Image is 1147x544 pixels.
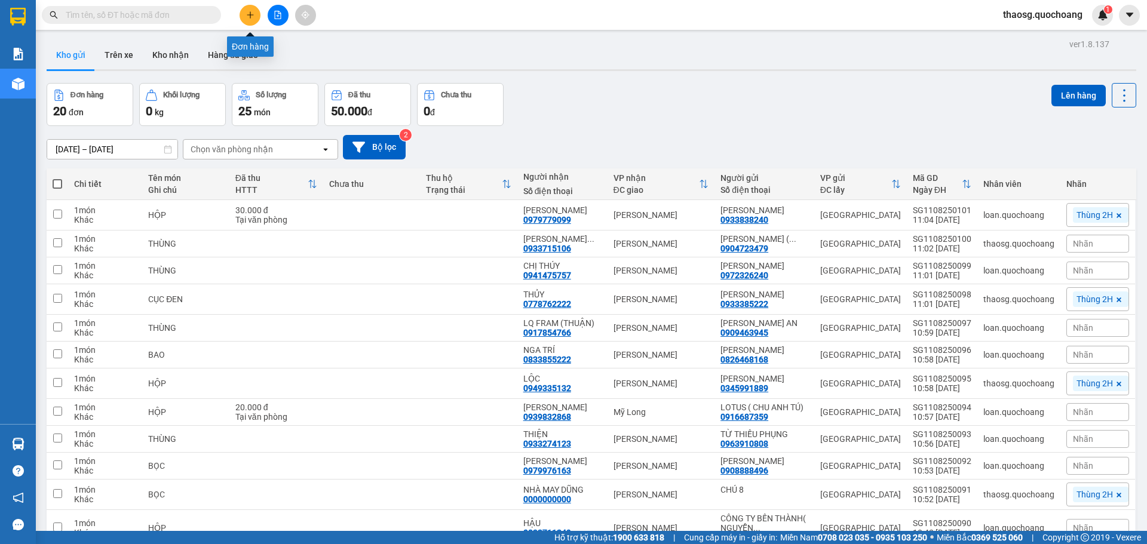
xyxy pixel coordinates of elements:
div: loan.quochoang [983,323,1054,333]
div: [GEOGRAPHIC_DATA] [820,461,901,471]
div: Người gửi [720,173,808,183]
th: Toggle SortBy [907,168,977,200]
div: LỘC [523,374,602,383]
div: loan.quochoang [983,407,1054,417]
div: Khác [74,299,136,309]
span: ... [753,523,760,533]
div: 1 món [74,429,136,439]
button: Bộ lọc [343,135,406,159]
div: 0826468168 [720,355,768,364]
span: đ [367,107,372,117]
div: [GEOGRAPHIC_DATA] [820,434,901,444]
div: Chi tiết [74,179,136,189]
div: BÙI THỊ THU THỦY [720,456,808,466]
button: Trên xe [95,41,143,69]
span: Miền Nam [780,531,927,544]
div: HỘP [148,407,223,417]
div: [PERSON_NAME] [614,461,709,471]
div: Người nhận [523,172,602,182]
div: Khác [74,528,136,537]
span: Nhãn [1073,461,1093,471]
div: SG1108250095 [913,374,971,383]
span: question-circle [13,465,24,477]
div: Số điện thoại [720,185,808,195]
div: 30.000 đ [235,205,317,215]
div: Thu hộ [426,173,502,183]
div: 10:58 [DATE] [913,383,971,393]
div: 0949335132 [523,383,571,393]
div: 0832711249 [523,528,571,537]
span: thaosg.quochoang [993,7,1092,22]
div: THÙNG [148,434,223,444]
div: loan.quochoang [983,461,1054,471]
div: [PERSON_NAME] [614,210,709,220]
div: 0916687359 [720,412,768,422]
div: BAO [148,350,223,359]
div: CỤC ĐEN [148,294,223,304]
div: PHAN THỊ HOÀI LINH [720,261,808,271]
div: Trạng thái [426,185,502,195]
div: HỘP [148,523,223,533]
div: Chưa thu [441,91,471,99]
span: Thùng 2H [1077,210,1113,220]
span: Thùng 2H [1077,489,1113,500]
div: Khối lượng [163,91,200,99]
div: [PERSON_NAME] [614,523,709,533]
div: [PERSON_NAME] [614,294,709,304]
div: 1 món [74,345,136,355]
div: 1 món [74,261,136,271]
div: 10:53 [DATE] [913,466,971,475]
div: SG1108250096 [913,345,971,355]
strong: 0369 525 060 [971,533,1023,542]
div: Nhãn [1066,179,1129,189]
span: 0 [424,104,430,118]
div: 0778762222 [523,299,571,309]
div: thaosg.quochoang [983,379,1054,388]
span: | [1032,531,1033,544]
div: SG1108250090 [913,518,971,528]
div: Khác [74,412,136,422]
div: Đơn hàng [70,91,103,99]
span: 1 [1106,5,1110,14]
div: 1 món [74,456,136,466]
div: [GEOGRAPHIC_DATA] [820,490,901,499]
div: VÕ THỊ AN [720,318,808,328]
div: NGUYỄN MINH [523,456,602,466]
div: THÙNG [148,323,223,333]
div: Nhân viên [983,179,1054,189]
span: Nhãn [1073,266,1093,275]
div: loan.quochoang [983,523,1054,533]
button: aim [295,5,316,26]
div: Khác [74,271,136,280]
button: Kho nhận [143,41,198,69]
button: Khối lượng0kg [139,83,226,126]
div: CHÚ 8 [720,485,808,494]
div: Số lượng [256,91,286,99]
div: ĐC lấy [820,185,891,195]
div: 20.000 đ [235,402,317,412]
div: SG1108250100 [913,234,971,244]
span: 50.000 [331,104,367,118]
span: Miền Bắc [937,531,1023,544]
div: CÔNG TY BẾN THÀNH( NGUYỄN HOÀNG TRUNG TÍN) [720,514,808,533]
button: Số lượng25món [232,83,318,126]
div: 1 món [74,374,136,383]
div: 0963910808 [720,439,768,448]
div: NHÀ MAY DŨNG [523,485,602,494]
div: SG1108250098 [913,290,971,299]
div: [PERSON_NAME] [614,239,709,248]
div: [PERSON_NAME] [614,266,709,275]
span: ... [789,234,796,244]
button: file-add [268,5,289,26]
img: warehouse-icon [12,438,24,450]
span: caret-down [1124,10,1135,20]
div: NGUYỄN TRẦN TRUNG HIẾU ( CHƯƠNG ) [720,234,808,244]
div: VŨ THỊ BẢY [720,290,808,299]
div: [GEOGRAPHIC_DATA] [820,294,901,304]
span: | [673,531,675,544]
div: THỦY [523,290,602,299]
div: NGA TRÍ [523,345,602,355]
div: Mỹ Long [614,407,709,417]
div: 11:01 [DATE] [913,271,971,280]
span: món [254,107,271,117]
